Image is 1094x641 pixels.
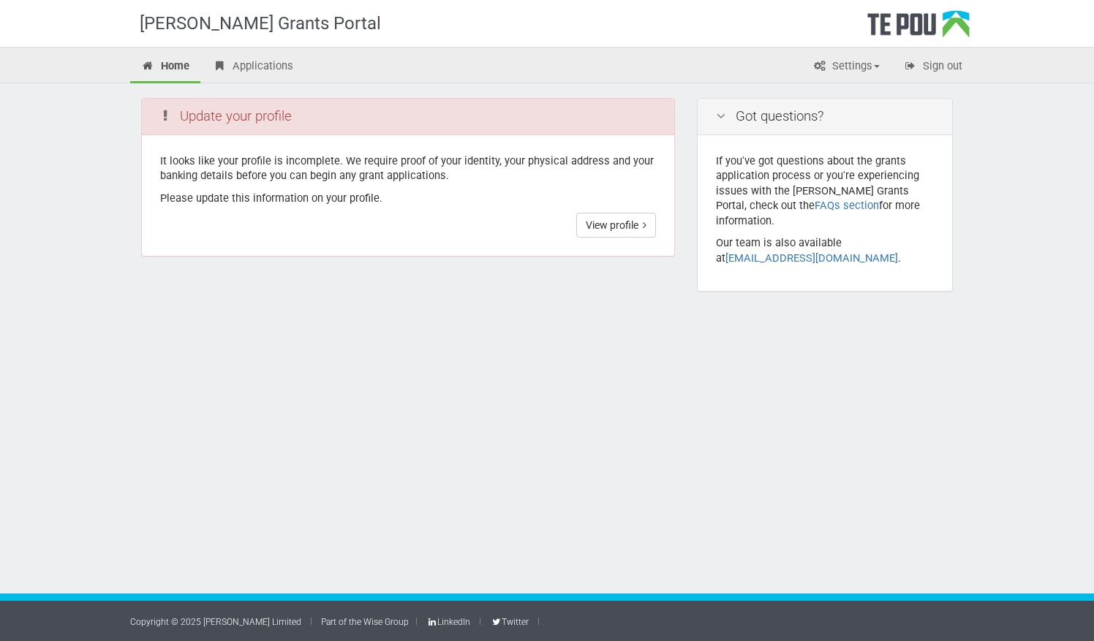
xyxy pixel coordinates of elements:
p: It looks like your profile is incomplete. We require proof of your identity, your physical addres... [160,153,656,183]
p: Our team is also available at . [716,235,934,265]
p: Please update this information on your profile. [160,191,656,206]
a: [EMAIL_ADDRESS][DOMAIN_NAME] [725,251,898,265]
a: Applications [202,51,304,83]
div: Got questions? [698,99,952,135]
p: If you've got questions about the grants application process or you're experiencing issues with t... [716,153,934,229]
a: Sign out [892,51,973,83]
a: Twitter [490,617,528,627]
a: Copyright © 2025 [PERSON_NAME] Limited [130,617,301,627]
div: Update your profile [142,99,674,135]
div: Te Pou Logo [867,10,970,47]
a: View profile [576,213,656,238]
a: Home [130,51,200,83]
a: FAQs section [815,199,879,212]
a: LinkedIn [426,617,470,627]
a: Settings [801,51,891,83]
a: Part of the Wise Group [321,617,409,627]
